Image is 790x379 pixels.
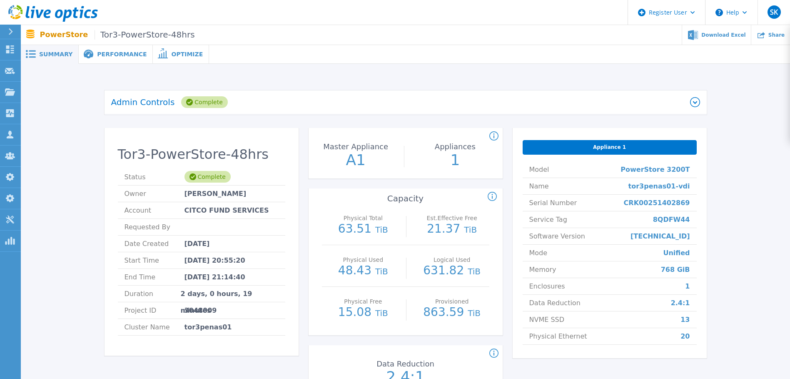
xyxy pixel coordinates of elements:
[184,269,245,285] span: [DATE] 21:14:40
[411,143,500,151] p: Appliances
[529,211,567,228] span: Service Tag
[593,144,626,151] span: Appliance 1
[671,295,690,311] span: 2.4:1
[468,266,481,276] span: TiB
[680,311,690,328] span: 13
[125,236,184,252] span: Date Created
[184,319,232,335] span: tor3penas01
[125,252,184,269] span: Start Time
[417,215,487,221] p: Est.Effective Free
[768,33,785,38] span: Share
[125,186,184,202] span: Owner
[529,161,549,178] span: Model
[529,295,581,311] span: Data Reduction
[529,245,548,261] span: Mode
[184,236,210,252] span: [DATE]
[326,306,401,319] p: 15.08
[184,202,269,218] span: CITCO FUND SERVICES
[653,211,690,228] span: 8QDFW44
[311,143,400,151] p: Master Appliance
[97,51,147,57] span: Performance
[328,215,398,221] p: Physical Total
[111,98,175,106] p: Admin Controls
[361,360,450,368] p: Data Reduction
[326,223,401,236] p: 63.51
[125,269,184,285] span: End Time
[184,302,217,319] span: 3048009
[409,153,502,168] p: 1
[125,319,184,335] span: Cluster Name
[125,202,184,218] span: Account
[529,228,585,244] span: Software Version
[529,178,549,194] span: Name
[181,286,279,302] span: 2 days, 0 hours, 19 minutes
[770,9,778,15] span: SK
[628,178,690,194] span: tor3penas01-vdi
[415,306,489,319] p: 863.59
[184,171,231,183] div: Complete
[417,299,487,304] p: Provisioned
[181,96,227,108] div: Complete
[701,33,745,38] span: Download Excel
[624,195,690,211] span: CRK00251402869
[415,223,489,236] p: 21.37
[415,265,489,277] p: 631.82
[375,266,388,276] span: TiB
[661,261,690,278] span: 768 GiB
[184,186,247,202] span: [PERSON_NAME]
[631,228,690,244] span: [TECHNICAL_ID]
[663,245,690,261] span: Unified
[680,328,690,344] span: 20
[529,311,565,328] span: NVME SSD
[40,30,195,40] p: PowerStore
[685,278,690,294] span: 1
[328,257,398,263] p: Physical Used
[326,265,401,277] p: 48.43
[375,308,388,318] span: TiB
[309,153,402,168] p: A1
[529,261,556,278] span: Memory
[125,169,184,185] span: Status
[529,328,587,344] span: Physical Ethernet
[529,195,577,211] span: Serial Number
[125,286,181,302] span: Duration
[125,302,184,319] span: Project ID
[417,257,487,263] p: Logical Used
[171,51,203,57] span: Optimize
[328,299,398,304] p: Physical Free
[621,161,690,178] span: PowerStore 3200T
[95,30,194,40] span: Tor3-PowerStore-48hrs
[118,147,285,162] h2: Tor3-PowerStore-48hrs
[39,51,72,57] span: Summary
[375,225,388,235] span: TiB
[464,225,477,235] span: TiB
[529,278,565,294] span: Enclosures
[184,252,245,269] span: [DATE] 20:55:20
[125,219,184,235] span: Requested By
[468,308,481,318] span: TiB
